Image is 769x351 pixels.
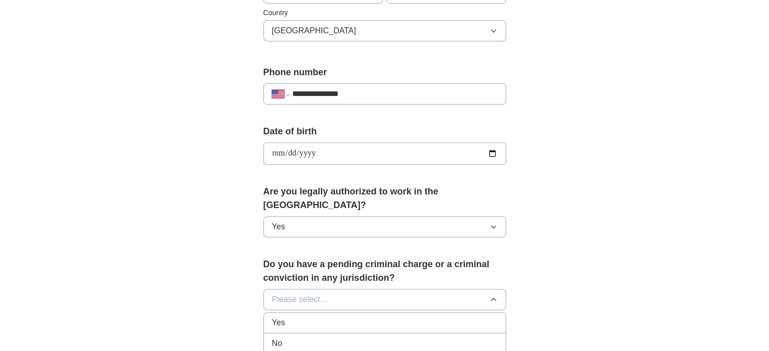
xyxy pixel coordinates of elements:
button: Please select... [263,289,506,310]
label: Date of birth [263,125,506,138]
label: Phone number [263,66,506,79]
span: Please select... [272,293,327,306]
span: Yes [272,317,285,329]
span: [GEOGRAPHIC_DATA] [272,25,356,37]
button: Yes [263,216,506,237]
label: Do you have a pending criminal charge or a criminal conviction in any jurisdiction? [263,258,506,285]
label: Are you legally authorized to work in the [GEOGRAPHIC_DATA]? [263,185,506,212]
span: Yes [272,221,285,233]
span: No [272,337,282,349]
button: [GEOGRAPHIC_DATA] [263,20,506,41]
label: Country [263,8,506,18]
